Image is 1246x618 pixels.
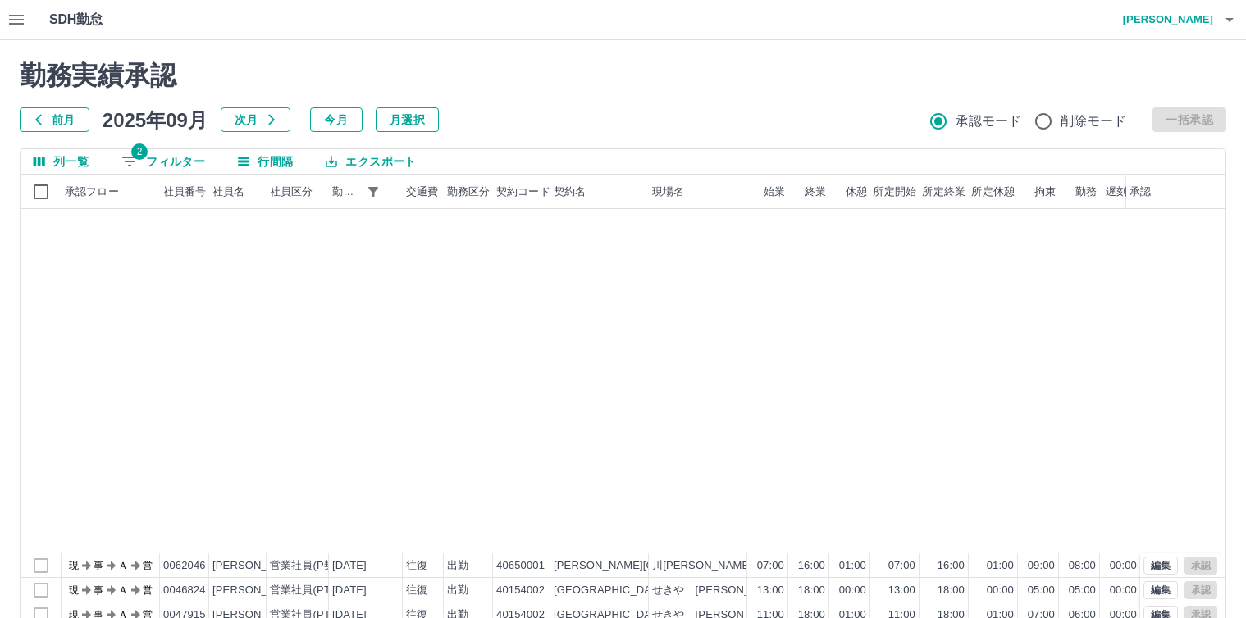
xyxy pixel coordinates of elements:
button: ソート [385,180,408,203]
div: 所定開始 [870,175,920,209]
div: 社員番号 [160,175,209,209]
div: 00:00 [839,583,866,598]
div: 09:00 [1028,558,1055,574]
div: 18:00 [798,583,825,598]
div: 13:00 [757,583,784,598]
div: 01:00 [839,558,866,574]
div: 終業 [805,175,826,209]
div: 勤務区分 [444,175,493,209]
div: [PERSON_NAME] [212,558,302,574]
div: 40154002 [496,583,545,598]
h2: 勤務実績承認 [20,60,1226,91]
div: 川[PERSON_NAME]小学校 [652,558,784,574]
button: 行間隔 [225,149,306,174]
div: 05:00 [1069,583,1096,598]
div: 往復 [406,558,427,574]
div: 0062046 [163,558,206,574]
div: 0046824 [163,583,206,598]
button: フィルター表示 [362,180,385,203]
div: 40650001 [496,558,545,574]
span: 2 [131,143,148,160]
text: 現 [69,584,79,596]
div: せきや [PERSON_NAME] [652,583,784,598]
div: 承認フロー [65,175,119,209]
div: 社員区分 [267,175,329,209]
div: 07:00 [757,558,784,574]
div: 承認フロー [62,175,160,209]
div: 社員名 [209,175,267,209]
div: 社員名 [212,175,244,209]
div: [GEOGRAPHIC_DATA] [554,583,667,598]
div: 承認 [1130,175,1151,209]
text: 事 [94,584,103,596]
div: 交通費 [403,175,444,209]
div: 勤務区分 [447,175,491,209]
div: 所定終業 [922,175,965,209]
div: 13:00 [888,583,915,598]
button: 編集 [1143,557,1178,575]
span: 承認モード [956,111,1022,131]
button: 月選択 [376,107,439,132]
div: 営業社員(P契約) [270,558,349,574]
div: [PERSON_NAME] [212,583,302,598]
div: 所定休憩 [971,175,1015,209]
div: 05:00 [1028,583,1055,598]
div: 社員番号 [163,175,207,209]
div: 休憩 [846,175,867,209]
button: 列選択 [21,149,102,174]
h5: 2025年09月 [103,107,208,132]
div: 18:00 [938,583,965,598]
div: [DATE] [332,583,367,598]
div: 00:00 [987,583,1014,598]
div: 拘束 [1018,175,1059,209]
div: 交通費 [406,175,438,209]
div: 契約名 [550,175,649,209]
div: 16:00 [798,558,825,574]
div: 所定開始 [873,175,916,209]
div: 社員区分 [270,175,313,209]
div: 出勤 [447,583,468,598]
div: 00:00 [1110,583,1137,598]
text: Ａ [118,584,128,596]
div: 所定終業 [920,175,969,209]
div: 勤務 [1059,175,1100,209]
div: 遅刻等 [1100,175,1141,209]
span: 削除モード [1061,111,1127,131]
div: 出勤 [447,558,468,574]
button: 編集 [1143,581,1178,599]
text: 営 [143,560,153,571]
div: 00:00 [1110,558,1137,574]
button: エクスポート [313,149,429,174]
button: フィルター表示 [108,149,218,174]
div: [DATE] [332,558,367,574]
div: 1件のフィルターを適用中 [362,180,385,203]
div: 所定休憩 [969,175,1018,209]
div: 拘束 [1034,175,1056,209]
button: 今月 [310,107,363,132]
div: 往復 [406,583,427,598]
div: 営業社員(PT契約) [270,583,356,598]
div: 現場名 [652,175,684,209]
button: 次月 [221,107,290,132]
div: 16:00 [938,558,965,574]
div: 始業 [747,175,788,209]
div: 遅刻等 [1106,175,1138,209]
text: Ａ [118,560,128,571]
div: 契約コード [496,175,550,209]
div: 契約名 [554,175,586,209]
div: 現場名 [649,175,747,209]
div: [PERSON_NAME][GEOGRAPHIC_DATA] [554,558,756,574]
div: 休憩 [829,175,870,209]
text: 営 [143,584,153,596]
div: 01:00 [987,558,1014,574]
div: 終業 [788,175,829,209]
div: 承認 [1126,175,1212,209]
div: 契約コード [493,175,550,209]
button: 前月 [20,107,89,132]
text: 事 [94,560,103,571]
div: 始業 [764,175,785,209]
div: 勤務日 [332,175,362,209]
div: 08:00 [1069,558,1096,574]
div: 07:00 [888,558,915,574]
div: 勤務 [1075,175,1097,209]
